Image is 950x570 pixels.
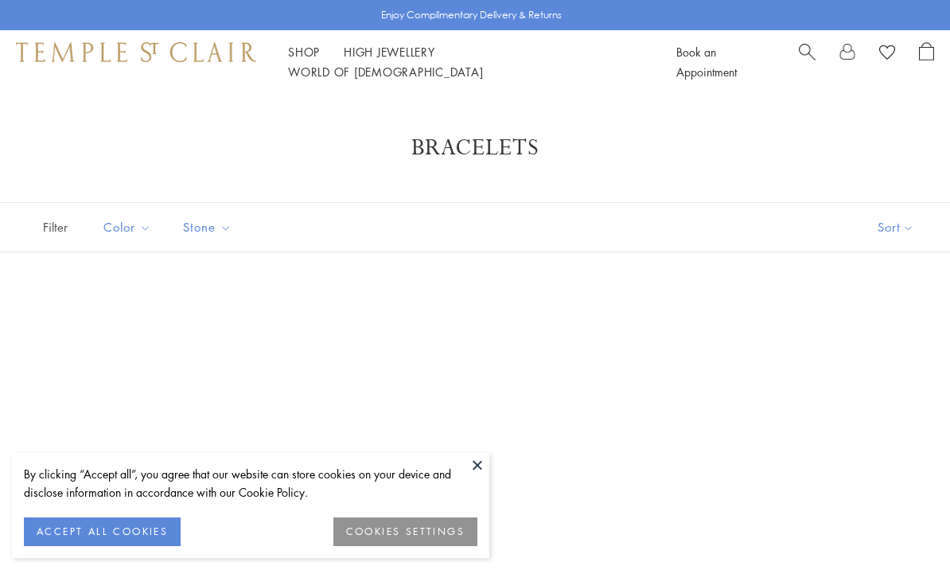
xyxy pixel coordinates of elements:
[24,465,477,502] div: By clicking “Accept all”, you agree that our website can store cookies on your device and disclos...
[175,217,243,237] span: Stone
[95,217,163,237] span: Color
[288,42,640,82] nav: Main navigation
[676,44,737,80] a: Book an Appointment
[879,42,895,66] a: View Wishlist
[288,64,483,80] a: World of [DEMOGRAPHIC_DATA]World of [DEMOGRAPHIC_DATA]
[842,203,950,252] button: Show sort by
[64,134,886,162] h1: Bracelets
[333,517,477,546] button: COOKIES SETTINGS
[381,7,562,23] p: Enjoy Complimentary Delivery & Returns
[91,209,163,245] button: Color
[919,42,934,82] a: Open Shopping Bag
[344,44,435,60] a: High JewelleryHigh Jewellery
[24,517,181,546] button: ACCEPT ALL COOKIES
[641,292,910,561] a: B41824-COSMOSM
[40,292,309,561] a: 18K Rainbow Eternity Bracelet
[341,292,609,561] a: 18K Diamond Classic Eternity Bracelet
[16,42,256,61] img: Temple St. Clair
[171,209,243,245] button: Stone
[799,42,816,82] a: Search
[870,495,934,554] iframe: Gorgias live chat messenger
[288,44,320,60] a: ShopShop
